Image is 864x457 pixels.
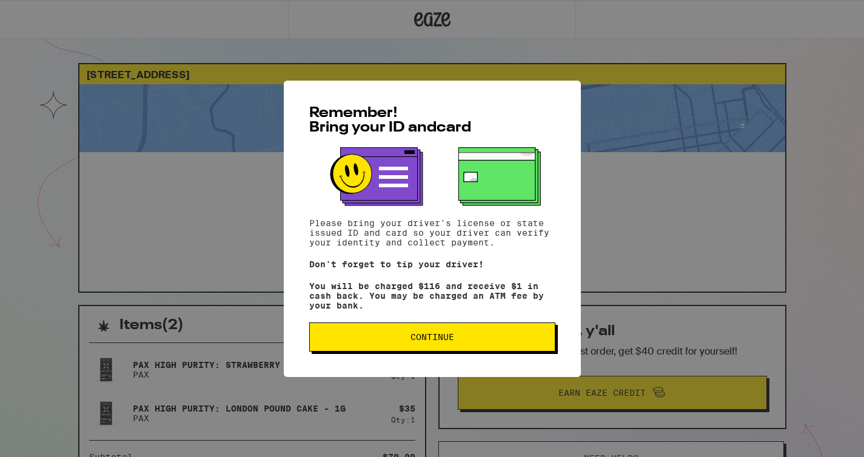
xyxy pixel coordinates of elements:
[309,106,471,135] span: Remember! Bring your ID and card
[309,322,555,352] button: Continue
[309,218,555,247] p: Please bring your driver's license or state issued ID and card so your driver can verify your ide...
[309,281,555,310] p: You will be charged $116 and receive $1 in cash back. You may be charged an ATM fee by your bank.
[309,259,555,269] p: Don't forget to tip your driver!
[410,333,454,341] span: Continue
